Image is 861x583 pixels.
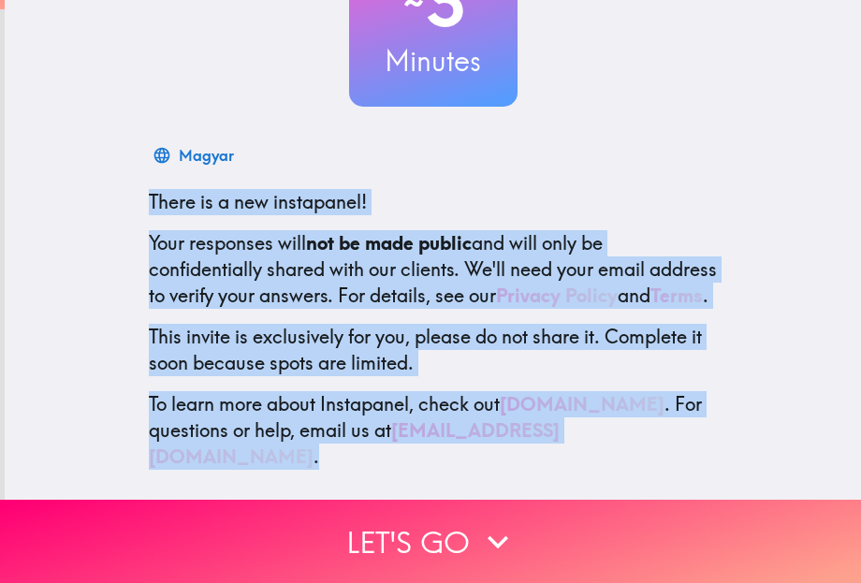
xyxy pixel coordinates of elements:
[496,284,618,307] a: Privacy Policy
[179,142,234,168] div: Magyar
[500,392,664,415] a: [DOMAIN_NAME]
[149,230,718,309] p: Your responses will and will only be confidentially shared with our clients. We'll need your emai...
[149,137,241,174] button: Magyar
[149,190,367,213] span: There is a new instapanel!
[306,231,472,255] b: not be made public
[149,391,718,470] p: To learn more about Instapanel, check out . For questions or help, email us at .
[349,41,518,80] h3: Minutes
[149,418,560,468] a: [EMAIL_ADDRESS][DOMAIN_NAME]
[149,324,718,376] p: This invite is exclusively for you, please do not share it. Complete it soon because spots are li...
[650,284,703,307] a: Terms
